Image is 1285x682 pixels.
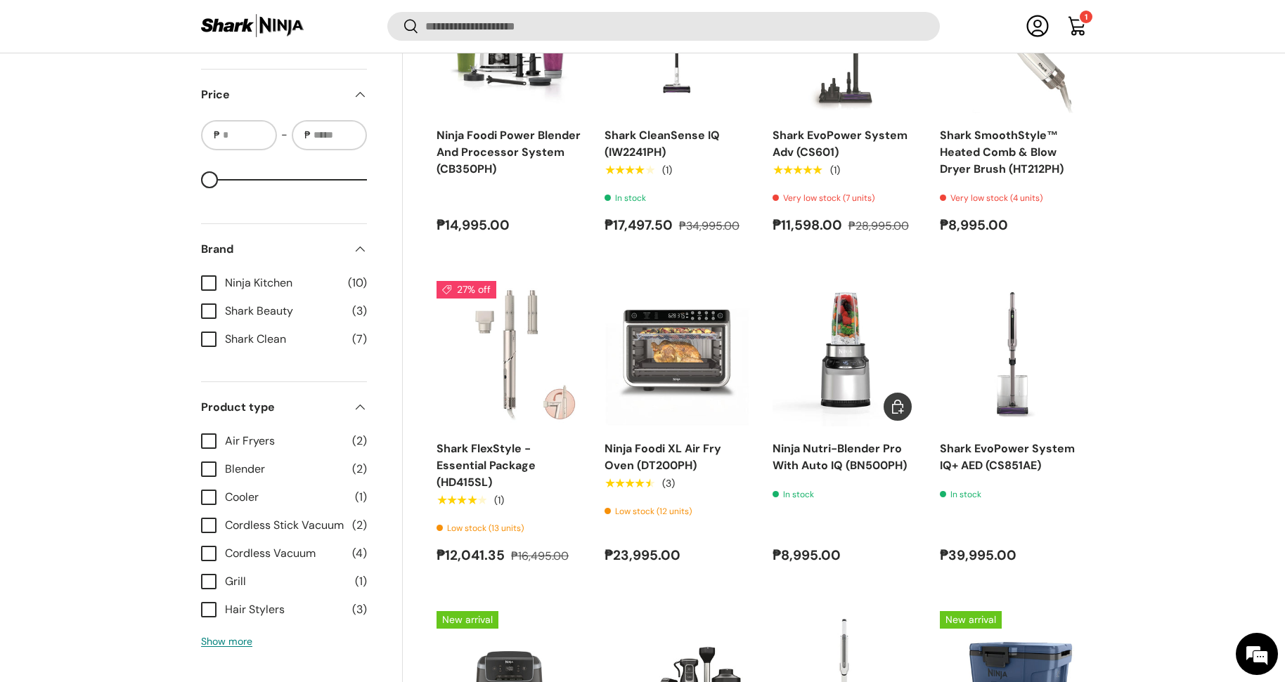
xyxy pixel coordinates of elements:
a: Shark CleanSense IQ (IW2241PH) [605,128,720,159]
span: (2) [352,517,367,534]
summary: Product type [201,382,367,433]
span: - [281,127,288,144]
span: Air Fryers [225,433,344,450]
span: We're online! [82,177,194,319]
span: Brand [201,241,344,258]
span: New arrival [437,611,498,629]
span: Price [201,86,344,103]
a: Shark FlexStyle - Essential Package (HD415SL) [437,281,582,426]
summary: Price [201,70,367,120]
span: (1) [355,573,367,590]
a: Shark EvoPower System IQ+ AED (CS851AE) [940,441,1075,473]
span: Shark Clean [225,331,344,348]
span: (3) [352,601,367,618]
span: Product type [201,399,344,416]
span: (4) [352,545,367,562]
a: Shark EvoPower System IQ+ AED (CS851AE) [940,281,1085,426]
button: Show more [201,635,252,648]
span: New arrival [940,611,1002,629]
a: Ninja Nutri-Blender Pro With Auto IQ (BN500PH) [773,281,918,426]
span: ₱ [212,128,221,143]
span: Blender [225,461,344,478]
textarea: Type your message and hit 'Enter' [7,383,268,433]
span: (10) [348,275,367,291]
span: Grill [225,573,347,590]
span: (2) [352,461,367,478]
a: Ninja Foodi XL Air Fry Oven (DT200PH) [605,281,750,426]
a: Ninja Foodi XL Air Fry Oven (DT200PH) [605,441,721,473]
span: (1) [355,489,367,506]
span: (2) [352,433,367,450]
img: ninja-foodi-xl-air-fry-oven-with-sample-food-content-full-view-sharkninja-philippines [605,281,750,426]
summary: Brand [201,224,367,275]
span: (7) [352,331,367,348]
img: ninja-nutri-blender-pro-with-auto-iq-silver-with-sample-food-content-full-view-sharkninja-philipp... [773,281,918,426]
span: 27% off [437,281,496,299]
span: Cordless Stick Vacuum [225,517,344,534]
div: Chat with us now [73,79,236,97]
span: Cordless Vacuum [225,545,344,562]
a: Shark FlexStyle - Essential Package (HD415SL) [437,441,536,490]
span: Cooler [225,489,347,506]
span: Ninja Kitchen [225,275,340,291]
img: shark-flexstyle-esential-package-what's-in-the-box-full-view-sharkninja-philippines [437,281,582,426]
a: Ninja Foodi Power Blender And Processor System (CB350PH) [437,128,581,176]
div: Minimize live chat window [231,7,264,41]
span: 1 [1085,13,1087,22]
span: (3) [352,303,367,320]
span: Hair Stylers [225,601,344,618]
a: Shark EvoPower System Adv (CS601) [773,128,908,159]
img: Shark Ninja Philippines [200,13,305,40]
span: ₱ [303,128,312,143]
a: Ninja Nutri-Blender Pro With Auto IQ (BN500PH) [773,441,907,473]
a: Shark SmoothStyle™ Heated Comb & Blow Dryer Brush (HT212PH) [940,128,1064,176]
span: Shark Beauty [225,303,344,320]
